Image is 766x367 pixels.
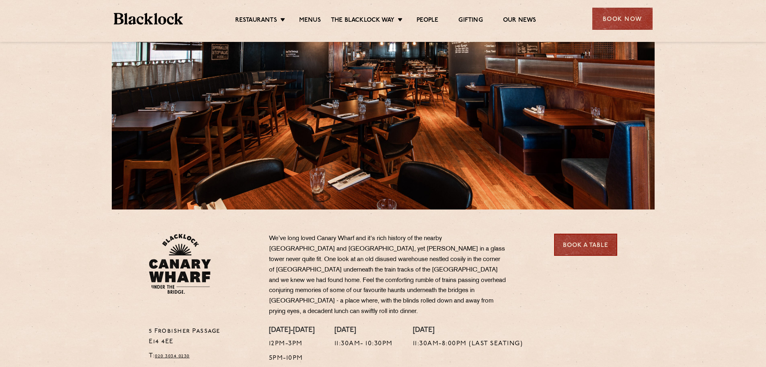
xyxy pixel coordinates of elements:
h4: [DATE] [335,326,393,335]
p: We’ve long loved Canary Wharf and it's rich history of the nearby [GEOGRAPHIC_DATA] and [GEOGRAPH... [269,234,506,317]
img: BL_CW_Logo_Website.svg [149,234,211,294]
a: Book a Table [554,234,617,256]
a: The Blacklock Way [331,17,394,25]
p: 11:30am-8:00pm (Last Seating) [413,339,523,349]
p: 12pm-3pm [269,339,314,349]
h4: [DATE] [413,326,523,335]
p: 5pm-10pm [269,353,314,364]
p: 5 Frobisher Passage E14 4EE [149,326,257,347]
a: Our News [503,17,536,25]
a: Menus [299,17,321,25]
a: 020 3034 0230 [155,354,190,359]
div: Book Now [592,8,653,30]
a: Restaurants [235,17,277,25]
a: Gifting [458,17,483,25]
img: BL_Textured_Logo-footer-cropped.svg [114,13,183,25]
h4: [DATE]-[DATE] [269,326,314,335]
a: People [417,17,438,25]
p: T: [149,351,257,361]
p: 11:30am- 10:30pm [335,339,393,349]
